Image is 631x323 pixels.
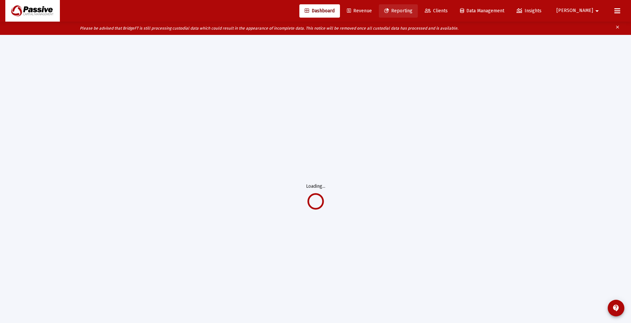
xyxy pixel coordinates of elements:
span: Dashboard [305,8,335,14]
span: Reporting [384,8,412,14]
a: Data Management [455,4,510,18]
span: Insights [517,8,542,14]
button: [PERSON_NAME] [549,4,609,17]
mat-icon: arrow_drop_down [593,4,601,18]
a: Insights [511,4,547,18]
a: Revenue [342,4,377,18]
a: Dashboard [299,4,340,18]
span: [PERSON_NAME] [556,8,593,14]
span: Data Management [460,8,504,14]
a: Clients [419,4,453,18]
a: Reporting [379,4,418,18]
span: Revenue [347,8,372,14]
mat-icon: contact_support [612,304,620,312]
mat-icon: clear [615,23,620,33]
i: Please be advised that BridgeFT is still processing custodial data which could result in the appe... [80,26,458,31]
img: Dashboard [10,4,55,18]
span: Clients [425,8,448,14]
